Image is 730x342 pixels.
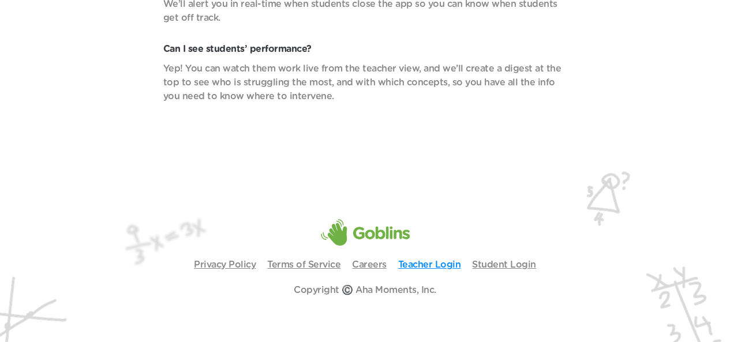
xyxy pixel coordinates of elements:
a: Student Login [472,260,536,269]
a: Privacy Policy [194,260,256,269]
p: Can I see students’ performance? [163,42,567,56]
a: Terms of Service [267,260,340,269]
p: Copyright ©️ Aha Moments, Inc. [294,283,436,297]
a: Careers [352,260,387,269]
p: Yep! You can watch them work live from the teacher view, and we’ll create a digest at the top to ... [163,62,567,103]
a: Teacher Login [398,260,461,269]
